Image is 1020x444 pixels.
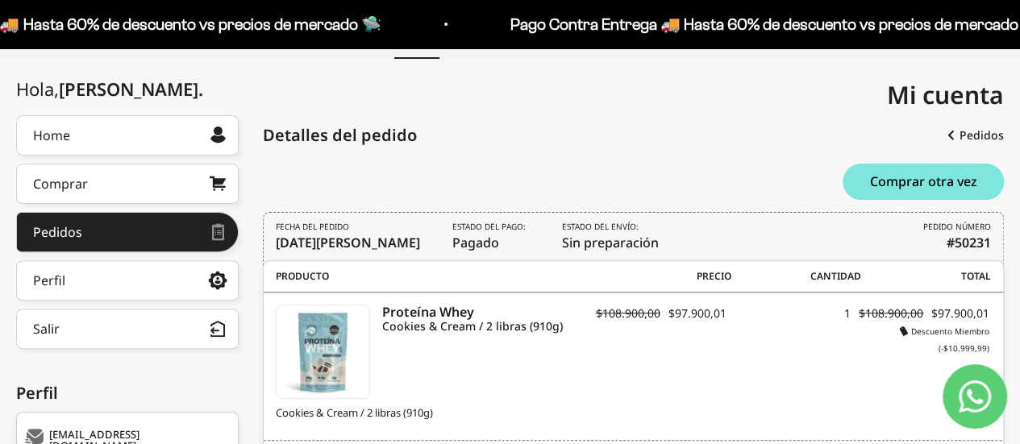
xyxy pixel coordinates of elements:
[276,234,420,251] time: [DATE][PERSON_NAME]
[668,305,726,321] span: $97.900,01
[726,305,851,337] div: 1
[198,77,203,101] span: .
[33,177,88,190] div: Comprar
[947,233,991,252] b: #50231
[382,319,586,334] i: Cookies & Cream / 2 libras (910g)
[16,115,239,156] a: Home
[16,79,203,99] div: Hola,
[843,164,1004,200] button: Comprar otra vez
[947,121,1004,150] a: Pedidos
[596,305,660,321] s: $108.900,00
[16,309,239,349] button: Salir
[900,326,989,354] i: Descuento Miembro (-$10.999,99)
[887,78,1004,111] span: Mi cuenta
[276,221,349,233] i: FECHA DEL PEDIDO
[33,226,82,239] div: Pedidos
[382,305,586,334] a: Proteína Whey Cookies & Cream / 2 libras (910g)
[33,322,60,335] div: Salir
[562,221,639,233] i: Estado del envío:
[16,212,239,252] a: Pedidos
[59,77,203,101] span: [PERSON_NAME]
[870,175,977,188] span: Comprar otra vez
[33,274,65,287] div: Perfil
[276,405,587,421] span: Cookies & Cream / 2 libras (910g)
[923,221,991,233] i: PEDIDO NÚMERO
[16,164,239,204] a: Comprar
[931,305,989,321] span: $97.900,01
[731,269,861,284] span: Cantidad
[276,269,601,284] span: Producto
[382,305,586,319] i: Proteína Whey
[16,260,239,301] a: Perfil
[861,269,991,284] span: Total
[276,305,370,399] a: Proteína Whey - Cookies & Cream - Cookies & Cream / 2 libras (910g)
[601,269,731,284] span: Precio
[263,123,417,147] div: Detalles del pedido
[16,381,239,405] div: Perfil
[452,221,530,252] span: Pagado
[859,305,923,321] s: $108.900,00
[562,221,659,252] span: Sin preparación
[33,129,70,142] div: Home
[277,305,369,398] img: Proteína Whey - Cookies & Cream - Cookies & Cream / 2 libras (910g)
[452,221,526,233] i: Estado del pago:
